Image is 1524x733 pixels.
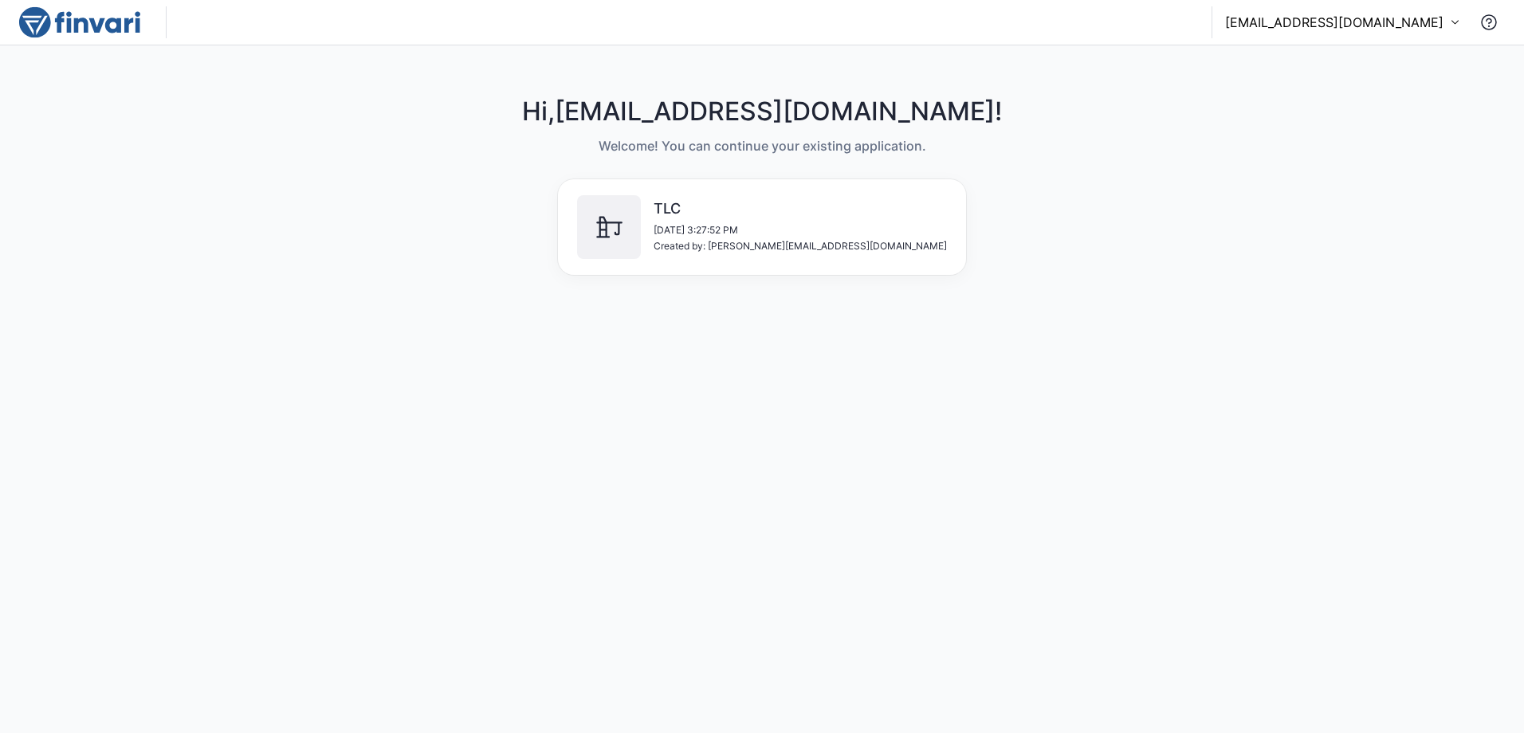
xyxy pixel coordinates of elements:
[1225,13,1460,32] button: [EMAIL_ADDRESS][DOMAIN_NAME]
[522,136,1002,156] h6: Welcome! You can continue your existing application.
[1225,13,1443,32] p: [EMAIL_ADDRESS][DOMAIN_NAME]
[654,200,947,218] h6: TLC
[1473,6,1505,38] button: Contact Support
[654,222,947,238] span: [DATE] 3:27:52 PM
[654,238,947,254] span: Created by: [PERSON_NAME][EMAIL_ADDRESS][DOMAIN_NAME]
[545,173,979,281] div: TLC[DATE] 3:27:52 PMCreated by: [PERSON_NAME][EMAIL_ADDRESS][DOMAIN_NAME]
[19,6,140,38] img: logo
[522,96,1002,127] h4: Hi, [EMAIL_ADDRESS][DOMAIN_NAME] !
